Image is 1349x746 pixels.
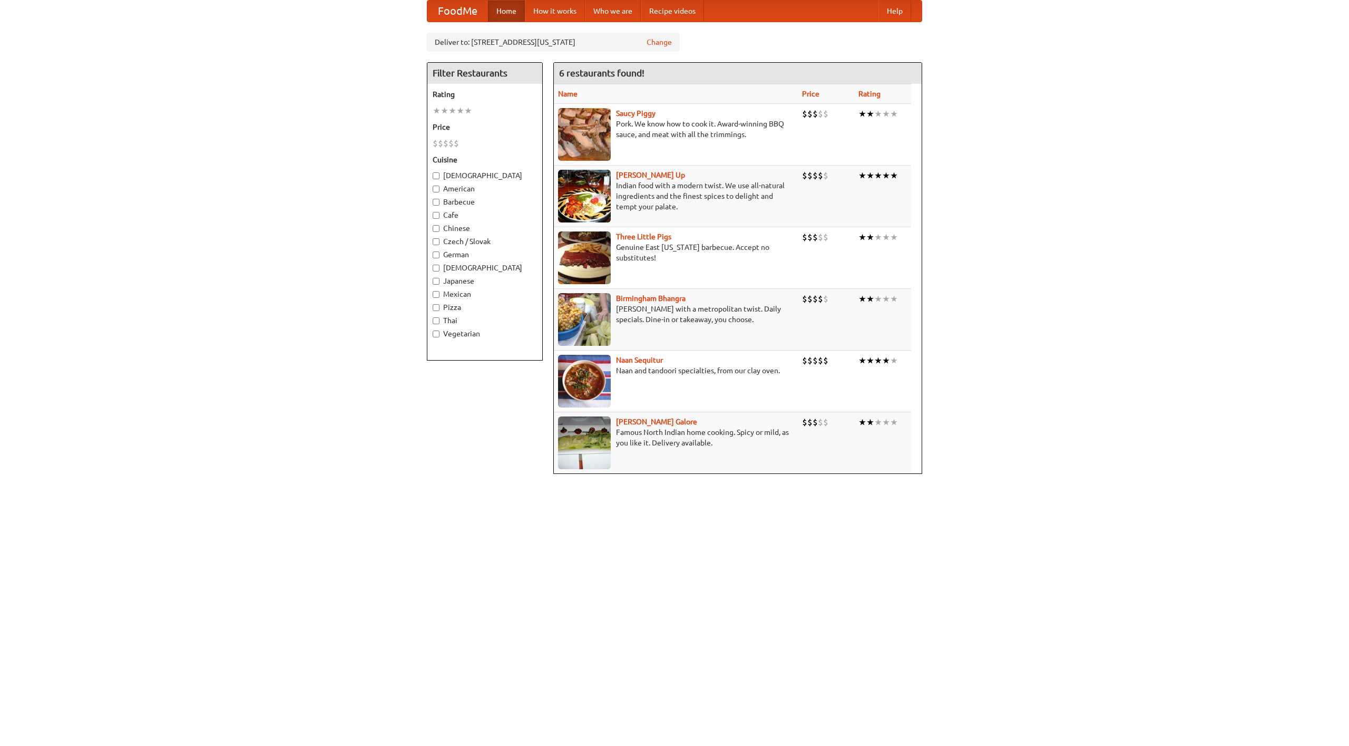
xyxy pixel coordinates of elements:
[433,304,439,311] input: Pizza
[558,304,794,325] p: [PERSON_NAME] with a metropolitan twist. Daily specials. Dine-in or takeaway, you choose.
[807,170,813,181] li: $
[878,1,911,22] a: Help
[438,138,443,149] li: $
[427,63,542,84] h4: Filter Restaurants
[433,263,537,273] label: [DEMOGRAPHIC_DATA]
[882,231,890,243] li: ★
[807,355,813,366] li: $
[813,170,818,181] li: $
[616,109,656,118] a: Saucy Piggy
[616,294,686,303] a: Birmingham Bhangra
[807,416,813,428] li: $
[874,231,882,243] li: ★
[558,231,611,284] img: littlepigs.jpg
[858,355,866,366] li: ★
[818,416,823,428] li: $
[433,154,537,165] h5: Cuisine
[433,251,439,258] input: German
[813,293,818,305] li: $
[454,138,459,149] li: $
[433,225,439,232] input: Chinese
[874,416,882,428] li: ★
[433,183,537,194] label: American
[616,232,671,241] a: Three Little Pigs
[433,122,537,132] h5: Price
[858,231,866,243] li: ★
[448,138,454,149] li: $
[558,108,611,161] img: saucy.jpg
[433,89,537,100] h5: Rating
[813,416,818,428] li: $
[882,355,890,366] li: ★
[802,293,807,305] li: $
[866,355,874,366] li: ★
[882,108,890,120] li: ★
[890,355,898,366] li: ★
[866,416,874,428] li: ★
[874,355,882,366] li: ★
[823,293,828,305] li: $
[558,365,794,376] p: Naan and tandoori specialties, from our clay oven.
[882,293,890,305] li: ★
[433,278,439,285] input: Japanese
[558,427,794,448] p: Famous North Indian home cooking. Spicy or mild, as you like it. Delivery available.
[433,289,537,299] label: Mexican
[433,186,439,192] input: American
[890,108,898,120] li: ★
[433,328,537,339] label: Vegetarian
[641,1,704,22] a: Recipe videos
[433,265,439,272] input: [DEMOGRAPHIC_DATA]
[866,293,874,305] li: ★
[443,138,448,149] li: $
[866,231,874,243] li: ★
[616,418,697,426] a: [PERSON_NAME] Galore
[823,416,828,428] li: $
[818,355,823,366] li: $
[874,108,882,120] li: ★
[858,416,866,428] li: ★
[441,105,448,117] li: ★
[882,416,890,428] li: ★
[818,293,823,305] li: $
[802,90,819,98] a: Price
[558,90,578,98] a: Name
[818,231,823,243] li: $
[433,172,439,179] input: [DEMOGRAPHIC_DATA]
[616,171,685,179] a: [PERSON_NAME] Up
[818,108,823,120] li: $
[558,180,794,212] p: Indian food with a modern twist. We use all-natural ingredients and the finest spices to delight ...
[464,105,472,117] li: ★
[558,119,794,140] p: Pork. We know how to cook it. Award-winning BBQ sauce, and meat with all the trimmings.
[433,291,439,298] input: Mexican
[818,170,823,181] li: $
[433,105,441,117] li: ★
[433,249,537,260] label: German
[433,210,537,220] label: Cafe
[882,170,890,181] li: ★
[874,293,882,305] li: ★
[433,236,537,247] label: Czech / Slovak
[427,33,680,52] div: Deliver to: [STREET_ADDRESS][US_STATE]
[433,170,537,181] label: [DEMOGRAPHIC_DATA]
[823,108,828,120] li: $
[858,293,866,305] li: ★
[433,199,439,206] input: Barbecue
[890,416,898,428] li: ★
[558,293,611,346] img: bhangra.jpg
[448,105,456,117] li: ★
[823,231,828,243] li: $
[858,170,866,181] li: ★
[433,315,537,326] label: Thai
[802,231,807,243] li: $
[823,355,828,366] li: $
[433,212,439,219] input: Cafe
[616,356,663,364] a: Naan Sequitur
[427,1,488,22] a: FoodMe
[823,170,828,181] li: $
[456,105,464,117] li: ★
